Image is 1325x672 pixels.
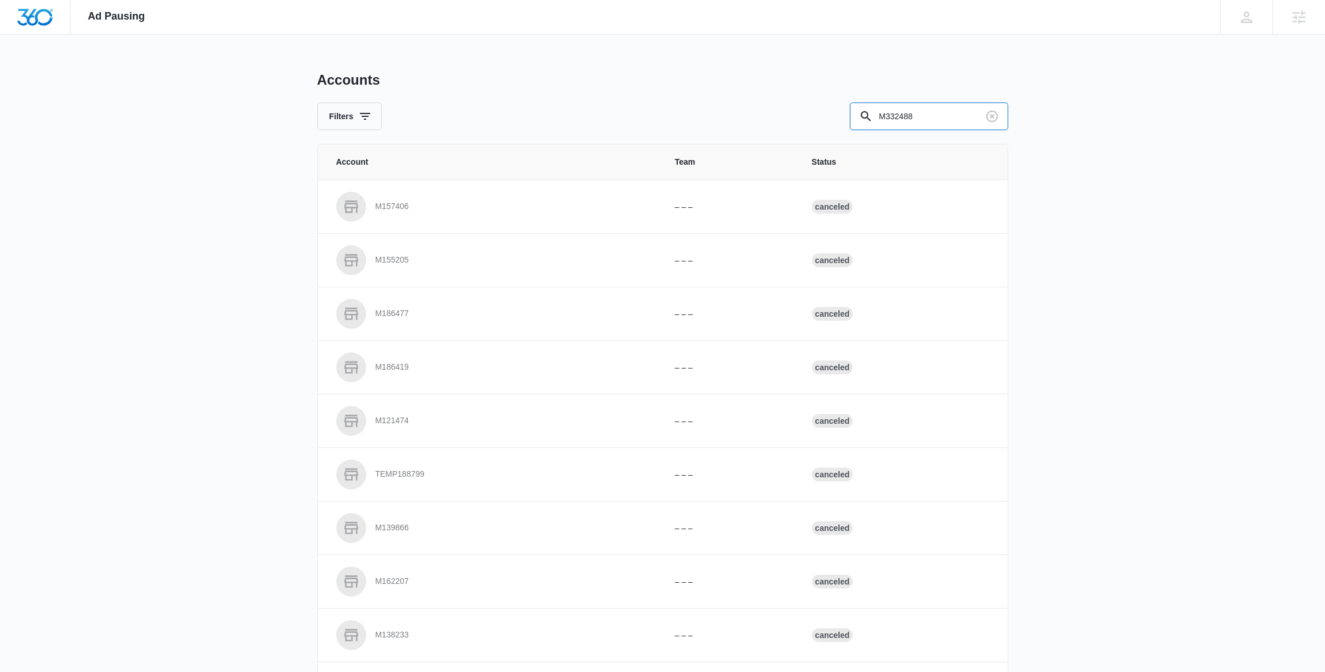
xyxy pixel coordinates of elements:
p: – – – [675,522,784,534]
a: M155205 [336,245,647,275]
div: Canceled [812,253,853,267]
a: M162207 [336,567,647,597]
p: – – – [675,201,784,213]
a: M138233 [336,620,647,650]
a: TEMP188799 [336,460,647,489]
button: Clear [983,107,1001,126]
span: Account [336,156,647,168]
input: Search By Account Number [850,102,1008,130]
a: M186477 [336,299,647,329]
p: M121474 [375,415,409,427]
p: – – – [675,576,784,588]
p: – – – [675,415,784,427]
h1: Accounts [317,71,380,89]
span: Team [675,156,784,168]
p: – – – [675,469,784,481]
p: M157406 [375,201,409,212]
div: Canceled [812,200,853,214]
div: Canceled [812,575,853,589]
a: M121474 [336,406,647,436]
a: M139866 [336,513,647,543]
div: Canceled [812,468,853,481]
span: Status [812,156,989,168]
p: – – – [675,362,784,374]
p: – – – [675,308,784,320]
p: M186419 [375,362,409,373]
button: Filters [317,102,382,130]
a: M186419 [336,352,647,382]
p: TEMP188799 [375,469,425,480]
p: – – – [675,255,784,267]
span: Ad Pausing [88,10,145,22]
a: M157406 [336,192,647,222]
div: Canceled [812,414,853,428]
div: Canceled [812,628,853,642]
p: M138233 [375,629,409,641]
p: M139866 [375,522,409,534]
p: – – – [675,629,784,641]
p: M186477 [375,308,409,320]
div: Canceled [812,360,853,374]
p: M155205 [375,255,409,266]
div: Canceled [812,521,853,535]
div: Canceled [812,307,853,321]
p: M162207 [375,576,409,587]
